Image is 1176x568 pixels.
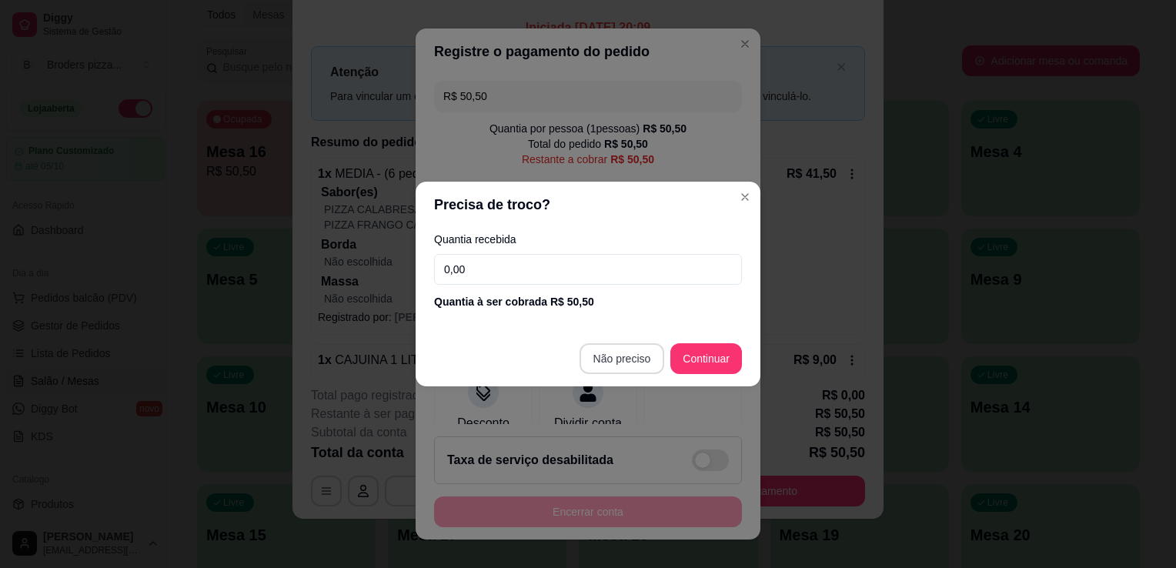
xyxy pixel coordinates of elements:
label: Quantia recebida [434,234,742,245]
button: Não preciso [580,343,665,374]
button: Continuar [670,343,742,374]
div: Quantia à ser cobrada R$ 50,50 [434,294,742,309]
header: Precisa de troco? [416,182,760,228]
button: Close [733,185,757,209]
